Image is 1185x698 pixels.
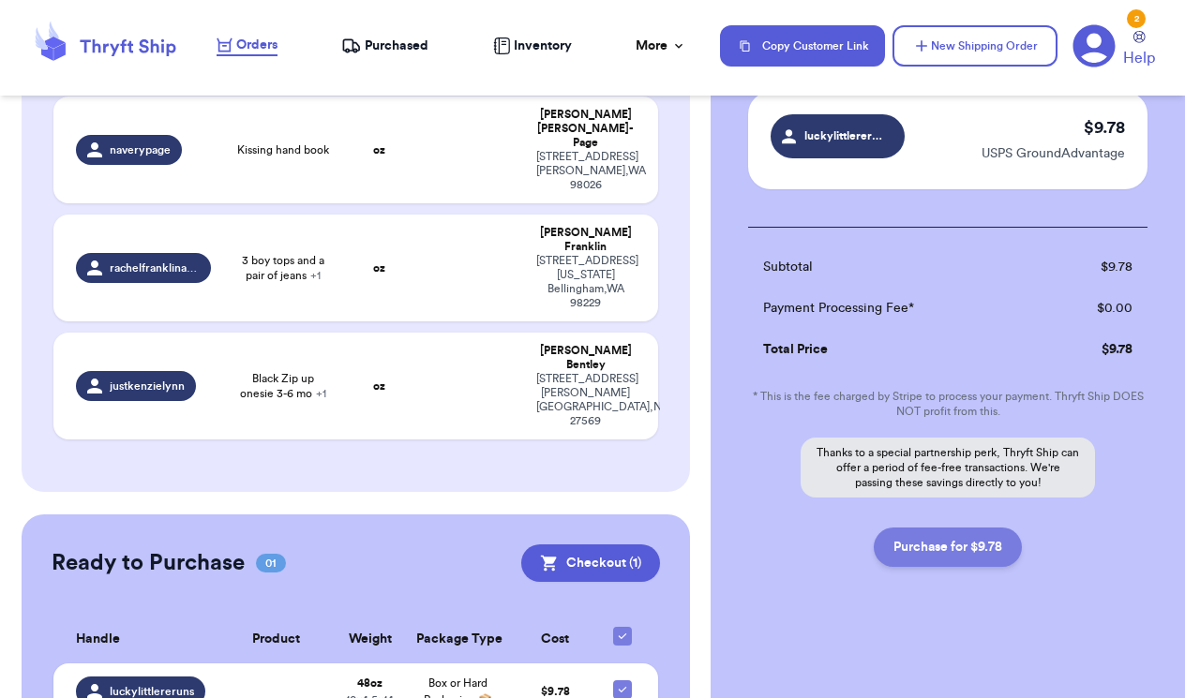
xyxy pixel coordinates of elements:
[511,616,599,663] th: Cost
[110,142,171,157] span: naverypage
[982,144,1125,163] p: USPS GroundAdvantage
[365,37,428,55] span: Purchased
[256,554,286,572] span: 01
[514,37,572,55] span: Inventory
[1072,24,1116,67] a: 2
[217,36,277,56] a: Orders
[76,630,120,649] span: Handle
[536,344,636,372] div: [PERSON_NAME] Bentley
[1123,31,1155,69] a: Help
[536,254,636,310] div: [STREET_ADDRESS][US_STATE] Bellingham , WA 98229
[405,616,511,663] th: Package Type
[373,144,385,156] strong: oz
[748,389,1147,419] p: * This is the fee charged by Stripe to process your payment. Thryft Ship DOES NOT profit from this.
[237,142,329,157] span: Kissing hand book
[233,253,332,283] span: 3 boy tops and a pair of jeans
[720,25,885,67] button: Copy Customer Link
[110,379,185,394] span: justkenzielynn
[874,527,1022,567] button: Purchase for $9.78
[748,329,1041,370] td: Total Price
[536,108,636,150] div: [PERSON_NAME] [PERSON_NAME]-Page
[236,36,277,54] span: Orders
[892,25,1057,67] button: New Shipping Order
[1042,246,1147,288] td: $ 9.78
[1127,9,1146,28] div: 2
[1042,288,1147,329] td: $ 0.00
[335,616,405,663] th: Weight
[1084,114,1125,141] p: $ 9.78
[341,37,428,55] a: Purchased
[217,616,335,663] th: Product
[110,260,201,275] span: rachelfranklinadventures
[493,37,572,55] a: Inventory
[373,380,385,392] strong: oz
[801,438,1095,498] p: Thanks to a special partnership perk, Thryft Ship can offer a period of fee-free transactions. We...
[373,262,385,274] strong: oz
[536,150,636,192] div: [STREET_ADDRESS] [PERSON_NAME] , WA 98026
[804,127,888,144] span: luckylittlereruns
[536,226,636,254] div: [PERSON_NAME] Franklin
[310,270,321,281] span: + 1
[52,548,245,578] h2: Ready to Purchase
[536,372,636,428] div: [STREET_ADDRESS][PERSON_NAME] [GEOGRAPHIC_DATA] , NC 27569
[748,288,1041,329] td: Payment Processing Fee*
[357,677,382,689] strong: 48 oz
[233,371,332,401] span: Black Zip up onesie 3-6 mo
[1123,47,1155,69] span: Help
[1042,329,1147,370] td: $ 9.78
[521,544,660,582] button: Checkout (1)
[636,37,686,55] div: More
[316,388,326,399] span: + 1
[541,686,570,697] span: $ 9.78
[748,246,1041,288] td: Subtotal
